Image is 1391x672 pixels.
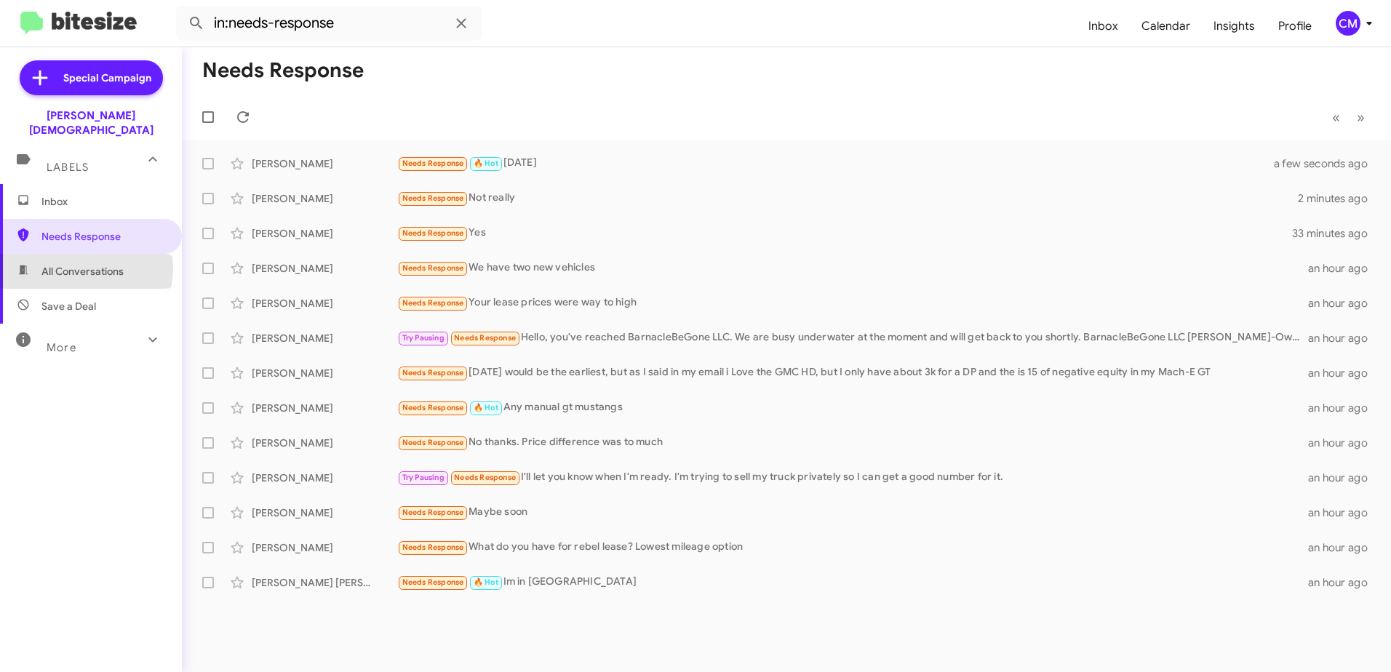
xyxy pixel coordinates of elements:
[397,155,1292,172] div: [DATE]
[1308,575,1379,590] div: an hour ago
[252,436,397,450] div: [PERSON_NAME]
[1292,226,1379,241] div: 33 minutes ago
[1267,5,1323,47] a: Profile
[402,193,464,203] span: Needs Response
[1308,505,1379,520] div: an hour ago
[202,59,364,82] h1: Needs Response
[252,505,397,520] div: [PERSON_NAME]
[252,471,397,485] div: [PERSON_NAME]
[1308,366,1379,380] div: an hour ago
[252,401,397,415] div: [PERSON_NAME]
[1336,11,1360,36] div: CM
[1308,401,1379,415] div: an hour ago
[397,364,1308,381] div: [DATE] would be the earliest, but as I said in my email i Love the GMC HD, but I only have about ...
[402,263,464,273] span: Needs Response
[252,575,397,590] div: [PERSON_NAME] [PERSON_NAME]
[454,333,516,343] span: Needs Response
[47,161,89,174] span: Labels
[252,156,397,171] div: [PERSON_NAME]
[1308,296,1379,311] div: an hour ago
[397,539,1308,556] div: What do you have for rebel lease? Lowest mileage option
[454,473,516,482] span: Needs Response
[474,577,498,587] span: 🔥 Hot
[402,577,464,587] span: Needs Response
[402,543,464,552] span: Needs Response
[397,329,1308,346] div: Hello, you've reached BarnacleBeGone LLC. We are busy underwater at the moment and will get back ...
[397,504,1308,521] div: Maybe soon
[252,261,397,276] div: [PERSON_NAME]
[41,299,96,313] span: Save a Deal
[1308,540,1379,555] div: an hour ago
[1324,103,1374,132] nav: Page navigation example
[397,434,1308,451] div: No thanks. Price difference was to much
[176,6,482,41] input: Search
[1308,436,1379,450] div: an hour ago
[1292,156,1379,171] div: a few seconds ago
[402,438,464,447] span: Needs Response
[41,229,165,244] span: Needs Response
[402,403,464,412] span: Needs Response
[397,260,1308,276] div: We have two new vehicles
[1077,5,1130,47] a: Inbox
[402,508,464,517] span: Needs Response
[474,159,498,168] span: 🔥 Hot
[402,228,464,238] span: Needs Response
[1332,108,1340,127] span: «
[474,403,498,412] span: 🔥 Hot
[1348,103,1374,132] button: Next
[397,225,1292,241] div: Yes
[47,341,76,354] span: More
[252,540,397,555] div: [PERSON_NAME]
[252,296,397,311] div: [PERSON_NAME]
[252,366,397,380] div: [PERSON_NAME]
[1308,471,1379,485] div: an hour ago
[397,469,1308,486] div: I'll let you know when I'm ready. I'm trying to sell my truck privately so I can get a good numbe...
[1202,5,1267,47] a: Insights
[1130,5,1202,47] a: Calendar
[63,71,151,85] span: Special Campaign
[1323,103,1349,132] button: Previous
[1308,261,1379,276] div: an hour ago
[402,473,445,482] span: Try Pausing
[402,333,445,343] span: Try Pausing
[252,191,397,206] div: [PERSON_NAME]
[397,295,1308,311] div: Your lease prices were way to high
[1357,108,1365,127] span: »
[402,368,464,377] span: Needs Response
[252,331,397,345] div: [PERSON_NAME]
[20,60,163,95] a: Special Campaign
[402,159,464,168] span: Needs Response
[1323,11,1375,36] button: CM
[252,226,397,241] div: [PERSON_NAME]
[1308,331,1379,345] div: an hour ago
[397,574,1308,591] div: Im in [GEOGRAPHIC_DATA]
[1298,191,1379,206] div: 2 minutes ago
[41,264,124,279] span: All Conversations
[41,194,165,209] span: Inbox
[402,298,464,308] span: Needs Response
[397,399,1308,416] div: Any manual gt mustangs
[397,190,1298,207] div: Not really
